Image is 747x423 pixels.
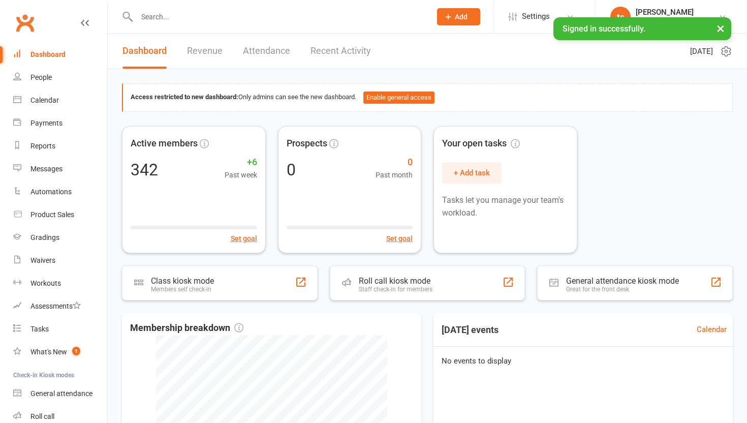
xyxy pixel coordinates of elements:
a: Recent Activity [310,34,371,69]
span: [DATE] [690,45,713,57]
div: Precision Martial Arts [636,17,703,26]
div: Dashboard [30,50,66,58]
div: Waivers [30,256,55,264]
span: +6 [225,155,257,170]
a: Gradings [13,226,107,249]
a: Workouts [13,272,107,295]
div: Gradings [30,233,59,241]
div: Workouts [30,279,61,287]
a: Dashboard [122,34,167,69]
span: Past month [376,169,413,180]
div: ts [610,7,631,27]
a: Product Sales [13,203,107,226]
div: General attendance [30,389,92,398]
a: General attendance kiosk mode [13,382,107,405]
span: Active members [131,136,198,151]
span: Settings [522,5,550,28]
div: People [30,73,52,81]
div: Calendar [30,96,59,104]
div: Great for the front desk [566,286,679,293]
a: People [13,66,107,89]
div: [PERSON_NAME] [636,8,703,17]
p: Tasks let you manage your team's workload. [442,194,569,220]
a: Reports [13,135,107,158]
div: Reports [30,142,55,150]
div: Assessments [30,302,81,310]
div: Tasks [30,325,49,333]
button: Set goal [386,233,413,244]
a: Messages [13,158,107,180]
span: 1 [72,347,80,355]
button: Enable general access [363,92,434,104]
div: What's New [30,348,67,356]
div: Roll call [30,412,54,420]
div: Roll call kiosk mode [359,276,432,286]
div: No events to display [429,347,737,375]
span: Membership breakdown [130,321,243,336]
div: Automations [30,188,72,196]
a: Calendar [697,323,727,336]
div: Members self check-in [151,286,214,293]
a: Revenue [187,34,223,69]
div: Staff check-in for members [359,286,432,293]
button: + Add task [442,162,502,184]
h3: [DATE] events [433,321,507,339]
a: Waivers [13,249,107,272]
a: Tasks [13,318,107,341]
a: Calendar [13,89,107,112]
span: Signed in successfully. [563,24,645,34]
div: Product Sales [30,210,74,219]
div: Only admins can see the new dashboard. [131,92,725,104]
span: Prospects [287,136,327,151]
div: Class kiosk mode [151,276,214,286]
div: General attendance kiosk mode [566,276,679,286]
a: Automations [13,180,107,203]
span: Add [455,13,468,21]
a: Payments [13,112,107,135]
a: Assessments [13,295,107,318]
span: Your open tasks [442,136,520,151]
a: What's New1 [13,341,107,364]
span: Past week [225,169,257,180]
div: Messages [30,165,63,173]
a: Dashboard [13,43,107,66]
input: Search... [134,10,424,24]
strong: Access restricted to new dashboard: [131,93,238,101]
span: 0 [376,155,413,170]
a: Attendance [243,34,290,69]
div: 342 [131,162,158,178]
a: Clubworx [12,10,38,36]
div: Payments [30,119,63,127]
div: 0 [287,162,296,178]
button: × [711,17,730,39]
button: Set goal [231,233,257,244]
button: Add [437,8,480,25]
